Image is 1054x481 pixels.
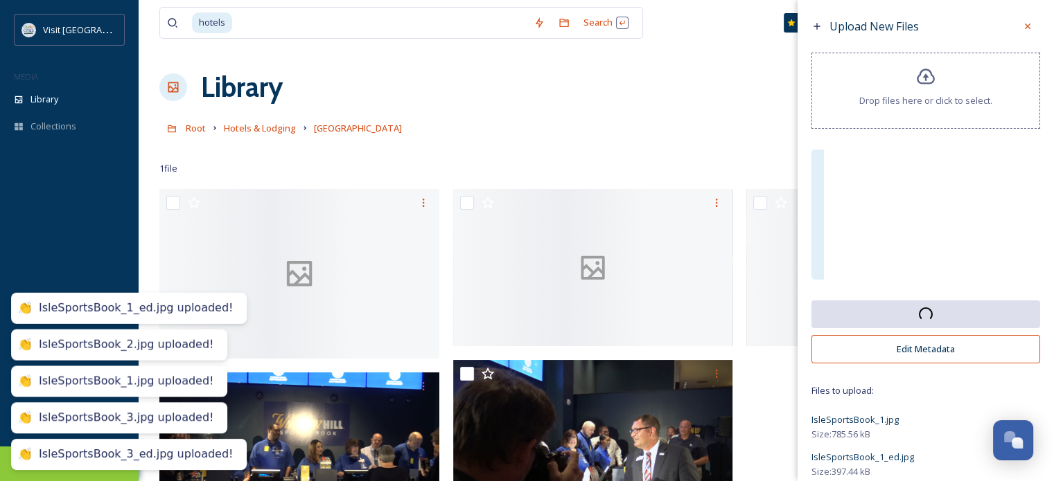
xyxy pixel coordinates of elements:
span: Files to upload: [811,384,1040,397]
span: Hotels & Lodging [224,122,296,134]
span: 1 file [159,162,177,175]
span: Upload New Files [829,19,919,34]
button: Edit Metadata [811,335,1040,363]
a: [GEOGRAPHIC_DATA] [314,120,402,136]
div: 👏 [18,338,32,352]
div: IsleSportsBook_3_ed.jpg uploaded! [39,447,233,462]
span: hotels [192,12,232,33]
div: IsleSportsBook_1_ed.jpg uploaded! [39,301,233,316]
span: [GEOGRAPHIC_DATA] [314,122,402,134]
span: Size: 397.44 kB [811,465,870,478]
div: Search [577,9,635,36]
div: IsleSportsBook_2.jpg uploaded! [39,338,213,352]
div: 👏 [18,301,32,316]
span: IsleSportsBook_1.jpg [811,413,899,426]
div: 👏 [18,410,32,425]
span: Root [186,122,206,134]
button: Open Chat [993,420,1033,460]
span: Library [30,93,58,106]
div: 👏 [18,374,32,389]
div: IsleSportsBook_3.jpg uploaded! [39,410,213,425]
div: 👏 [18,447,32,462]
span: Visit [GEOGRAPHIC_DATA] [43,23,150,36]
span: MEDIA [14,71,38,82]
img: QCCVB_VISIT_vert_logo_4c_tagline_122019.svg [22,23,36,37]
a: Hotels & Lodging [224,120,296,136]
span: Size: 785.56 kB [811,428,870,441]
span: Drop files here or click to select. [859,94,992,107]
a: Library [201,66,283,108]
a: Root [186,120,206,136]
span: IsleSportsBook_1_ed.jpg [811,451,914,463]
a: What's New [784,13,853,33]
div: IsleSportsBook_1.jpg uploaded! [39,374,213,389]
span: Collections [30,120,76,133]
